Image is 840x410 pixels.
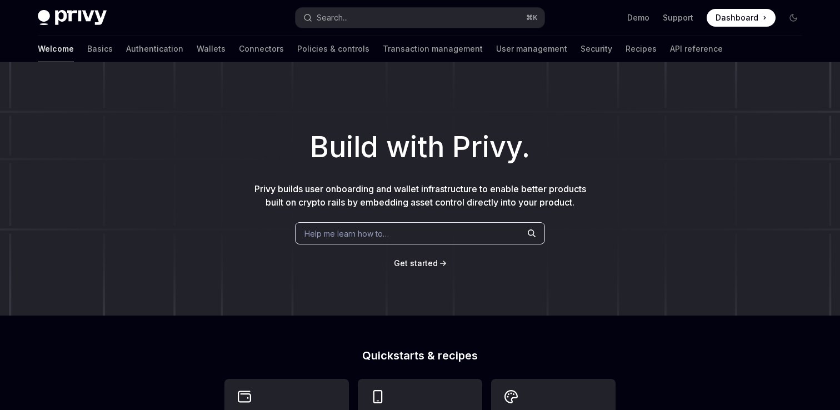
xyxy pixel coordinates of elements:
[224,350,616,361] h2: Quickstarts & recipes
[197,36,226,62] a: Wallets
[716,12,758,23] span: Dashboard
[394,258,438,269] a: Get started
[784,9,802,27] button: Toggle dark mode
[526,13,538,22] span: ⌘ K
[18,126,822,169] h1: Build with Privy.
[126,36,183,62] a: Authentication
[627,12,649,23] a: Demo
[670,36,723,62] a: API reference
[239,36,284,62] a: Connectors
[394,258,438,268] span: Get started
[626,36,657,62] a: Recipes
[317,11,348,24] div: Search...
[38,36,74,62] a: Welcome
[254,183,586,208] span: Privy builds user onboarding and wallet infrastructure to enable better products built on crypto ...
[707,9,776,27] a: Dashboard
[496,36,567,62] a: User management
[38,10,107,26] img: dark logo
[581,36,612,62] a: Security
[304,228,389,239] span: Help me learn how to…
[663,12,693,23] a: Support
[296,8,544,28] button: Search...⌘K
[297,36,369,62] a: Policies & controls
[87,36,113,62] a: Basics
[383,36,483,62] a: Transaction management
